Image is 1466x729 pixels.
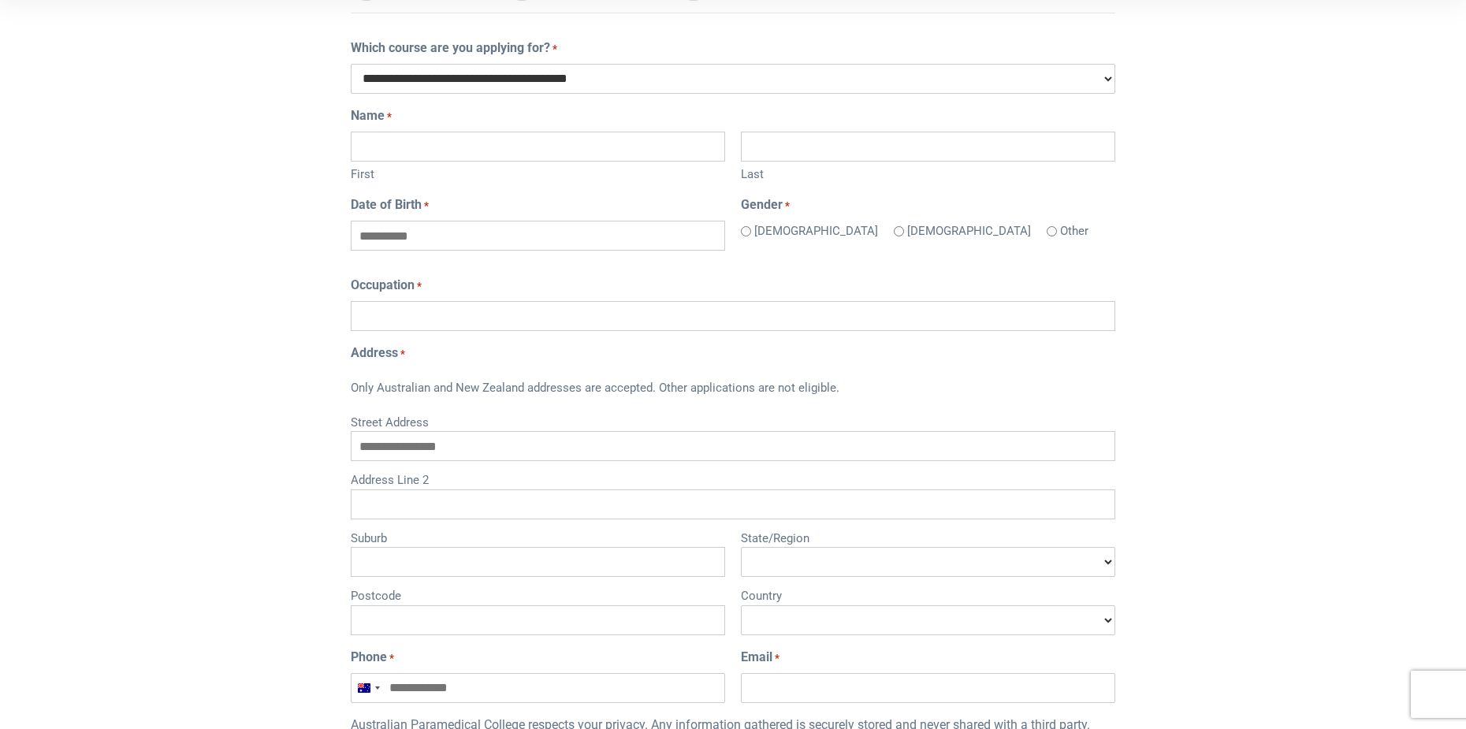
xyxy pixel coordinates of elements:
[351,583,725,605] label: Postcode
[352,674,385,702] button: Selected country
[351,648,394,667] label: Phone
[351,276,422,295] label: Occupation
[741,583,1115,605] label: Country
[351,526,725,548] label: Suburb
[741,526,1115,548] label: State/Region
[351,162,725,184] label: First
[1060,222,1088,240] label: Other
[351,410,1115,432] label: Street Address
[351,106,1115,125] legend: Name
[907,222,1031,240] label: [DEMOGRAPHIC_DATA]
[351,467,1115,489] label: Address Line 2
[351,369,1115,410] div: Only Australian and New Zealand addresses are accepted. Other applications are not eligible.
[754,222,878,240] label: [DEMOGRAPHIC_DATA]
[741,195,1115,214] legend: Gender
[351,39,557,58] label: Which course are you applying for?
[741,162,1115,184] label: Last
[351,195,429,214] label: Date of Birth
[741,648,780,667] label: Email
[351,344,1115,363] legend: Address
